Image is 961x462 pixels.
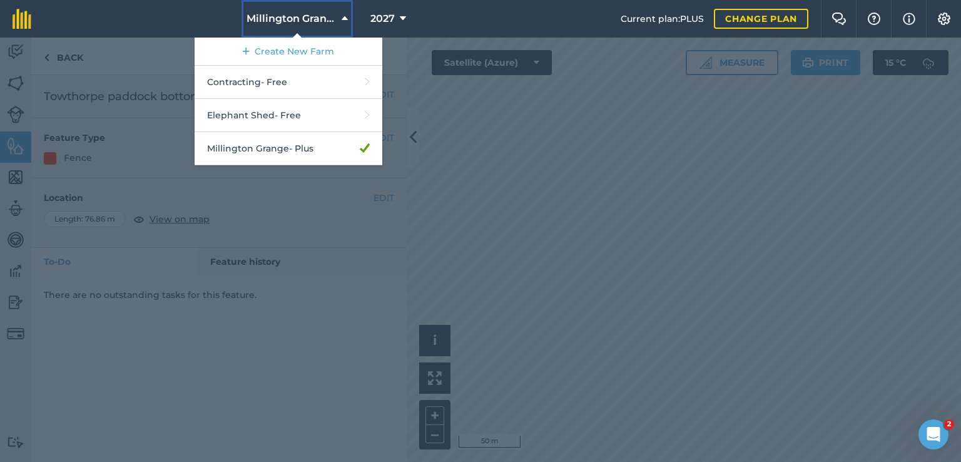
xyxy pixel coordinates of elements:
[370,11,395,26] span: 2027
[195,66,382,99] a: Contracting- Free
[195,38,382,66] a: Create New Farm
[937,13,952,25] img: A cog icon
[621,12,704,26] span: Current plan : PLUS
[944,419,954,429] span: 2
[195,99,382,132] a: Elephant Shed- Free
[195,132,382,165] a: Millington Grange- Plus
[831,13,847,25] img: Two speech bubbles overlapping with the left bubble in the forefront
[867,13,882,25] img: A question mark icon
[918,419,948,449] iframe: Intercom live chat
[247,11,337,26] span: Millington Grange
[903,11,915,26] img: svg+xml;base64,PHN2ZyB4bWxucz0iaHR0cDovL3d3dy53My5vcmcvMjAwMC9zdmciIHdpZHRoPSIxNyIgaGVpZ2h0PSIxNy...
[13,9,31,29] img: fieldmargin Logo
[714,9,808,29] a: Change plan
